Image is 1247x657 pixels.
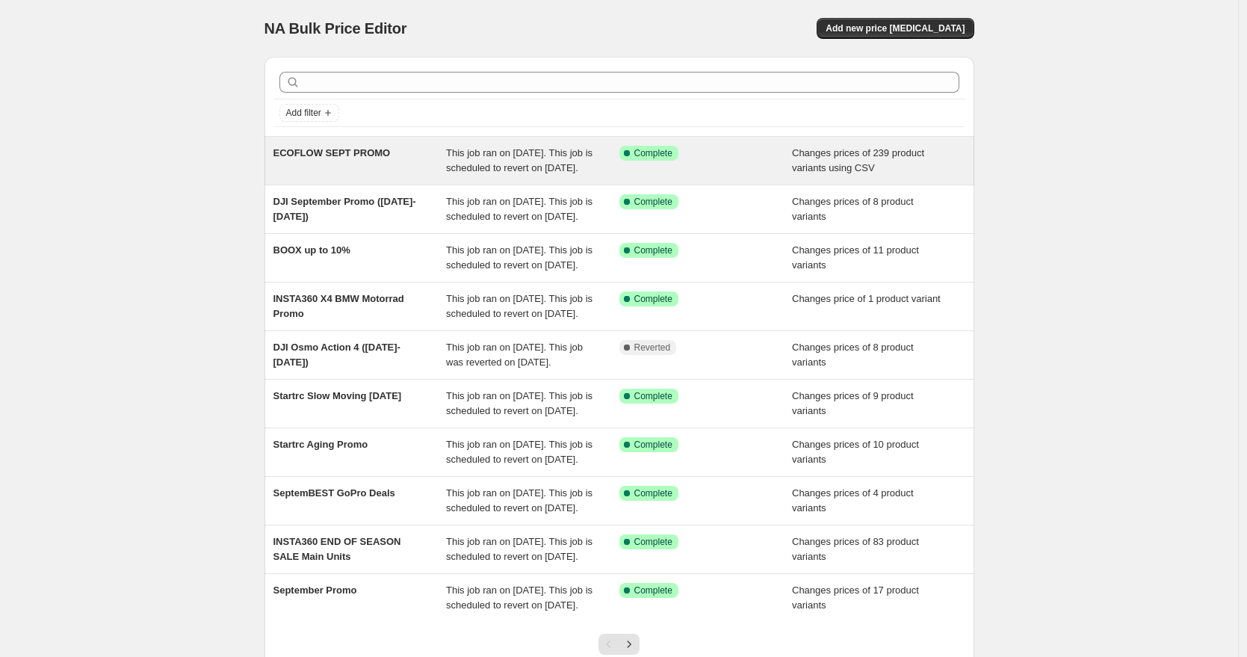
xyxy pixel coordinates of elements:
span: SeptemBEST GoPro Deals [273,487,395,499]
span: Complete [634,390,672,402]
button: Add filter [279,104,339,122]
span: This job ran on [DATE]. This job is scheduled to revert on [DATE]. [446,439,592,465]
span: Changes prices of 239 product variants using CSV [792,147,924,173]
span: BOOX up to 10% [273,244,350,256]
span: Complete [634,196,672,208]
button: Next [619,634,640,655]
span: Add new price [MEDICAL_DATA] [826,22,965,34]
span: This job ran on [DATE]. This job is scheduled to revert on [DATE]. [446,584,592,611]
span: Startrc Slow Moving [DATE] [273,390,402,401]
span: Complete [634,293,672,305]
span: This job ran on [DATE]. This job is scheduled to revert on [DATE]. [446,196,592,222]
span: Changes prices of 4 product variants [792,487,914,513]
span: Changes price of 1 product variant [792,293,941,304]
span: This job ran on [DATE]. This job is scheduled to revert on [DATE]. [446,536,592,562]
span: September Promo [273,584,357,596]
span: DJI Osmo Action 4 ([DATE]-[DATE]) [273,342,400,368]
span: DJI September Promo ([DATE]-[DATE]) [273,196,416,222]
span: This job ran on [DATE]. This job is scheduled to revert on [DATE]. [446,390,592,416]
span: This job ran on [DATE]. This job was reverted on [DATE]. [446,342,583,368]
span: INSTA360 END OF SEASON SALE Main Units [273,536,401,562]
span: This job ran on [DATE]. This job is scheduled to revert on [DATE]. [446,244,592,271]
span: Complete [634,147,672,159]
span: Changes prices of 11 product variants [792,244,919,271]
span: Complete [634,439,672,451]
span: Changes prices of 9 product variants [792,390,914,416]
span: Changes prices of 17 product variants [792,584,919,611]
button: Add new price [MEDICAL_DATA] [817,18,974,39]
span: This job ran on [DATE]. This job is scheduled to revert on [DATE]. [446,147,592,173]
span: Complete [634,244,672,256]
span: Reverted [634,342,671,354]
span: This job ran on [DATE]. This job is scheduled to revert on [DATE]. [446,487,592,513]
span: Changes prices of 83 product variants [792,536,919,562]
span: Changes prices of 10 product variants [792,439,919,465]
span: Complete [634,536,672,548]
span: Startrc Aging Promo [273,439,368,450]
span: Changes prices of 8 product variants [792,196,914,222]
span: NA Bulk Price Editor [264,20,407,37]
span: This job ran on [DATE]. This job is scheduled to revert on [DATE]. [446,293,592,319]
span: Changes prices of 8 product variants [792,342,914,368]
span: Complete [634,487,672,499]
span: Add filter [286,107,321,119]
nav: Pagination [598,634,640,655]
span: Complete [634,584,672,596]
span: ECOFLOW SEPT PROMO [273,147,391,158]
span: INSTA360 X4 BMW Motorrad Promo [273,293,404,319]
